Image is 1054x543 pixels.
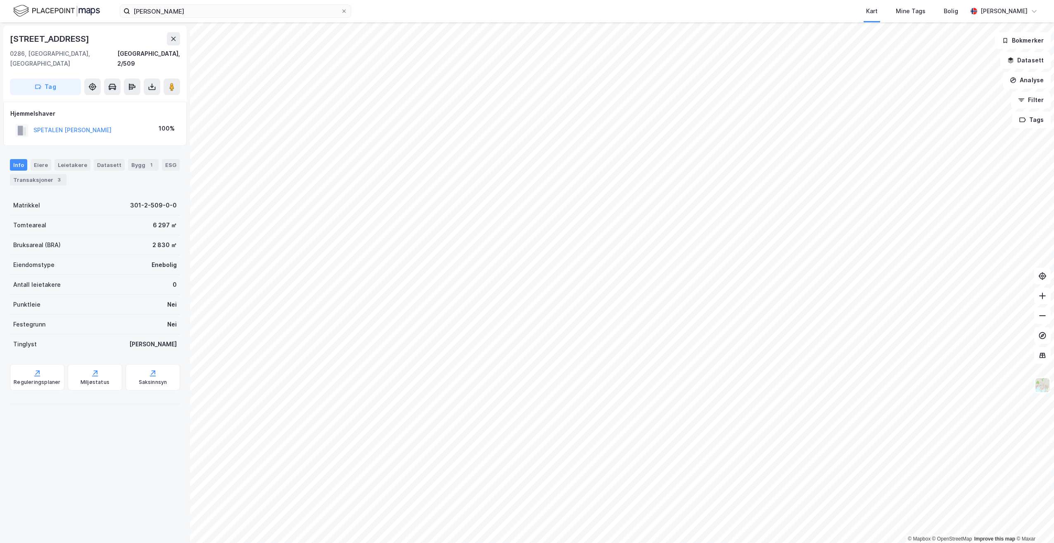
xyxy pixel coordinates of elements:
[1035,377,1050,393] img: Z
[152,240,177,250] div: 2 830 ㎡
[10,174,66,186] div: Transaksjoner
[55,176,63,184] div: 3
[94,159,125,171] div: Datasett
[167,300,177,310] div: Nei
[13,200,40,210] div: Matrikkel
[152,260,177,270] div: Enebolig
[167,319,177,329] div: Nei
[55,159,90,171] div: Leietakere
[31,159,51,171] div: Eiere
[974,536,1015,542] a: Improve this map
[908,536,931,542] a: Mapbox
[13,260,55,270] div: Eiendomstype
[896,6,926,16] div: Mine Tags
[980,6,1028,16] div: [PERSON_NAME]
[866,6,878,16] div: Kart
[1013,503,1054,543] div: Kontrollprogram for chat
[13,4,100,18] img: logo.f888ab2527a4732fd821a326f86c7f29.svg
[932,536,972,542] a: OpenStreetMap
[13,240,61,250] div: Bruksareal (BRA)
[13,300,40,310] div: Punktleie
[10,32,91,45] div: [STREET_ADDRESS]
[14,379,60,386] div: Reguleringsplaner
[10,49,117,69] div: 0286, [GEOGRAPHIC_DATA], [GEOGRAPHIC_DATA]
[81,379,109,386] div: Miljøstatus
[1000,52,1051,69] button: Datasett
[13,280,61,290] div: Antall leietakere
[117,49,180,69] div: [GEOGRAPHIC_DATA], 2/509
[162,159,180,171] div: ESG
[10,109,180,119] div: Hjemmelshaver
[1003,72,1051,88] button: Analyse
[10,79,81,95] button: Tag
[159,124,175,133] div: 100%
[1013,503,1054,543] iframe: Chat Widget
[13,319,45,329] div: Festegrunn
[153,220,177,230] div: 6 297 ㎡
[13,339,37,349] div: Tinglyst
[173,280,177,290] div: 0
[1011,92,1051,108] button: Filter
[130,5,341,17] input: Søk på adresse, matrikkel, gårdeiere, leietakere eller personer
[130,200,177,210] div: 301-2-509-0-0
[10,159,27,171] div: Info
[1012,112,1051,128] button: Tags
[13,220,46,230] div: Tomteareal
[995,32,1051,49] button: Bokmerker
[128,159,159,171] div: Bygg
[944,6,958,16] div: Bolig
[139,379,167,386] div: Saksinnsyn
[147,161,155,169] div: 1
[129,339,177,349] div: [PERSON_NAME]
